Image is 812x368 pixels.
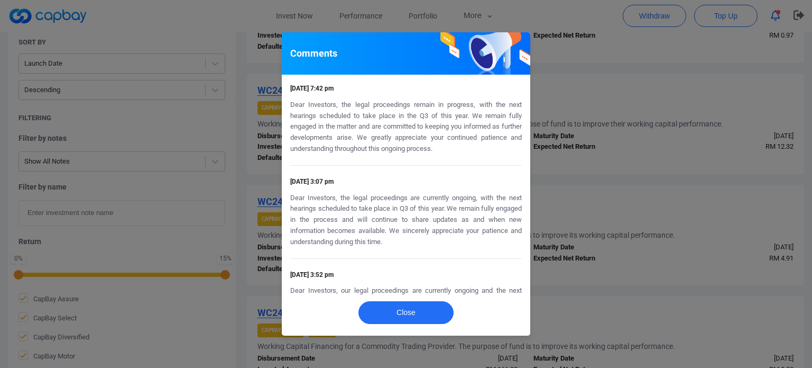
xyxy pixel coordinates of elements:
[290,178,334,185] span: [DATE] 3:07 pm
[290,100,522,155] p: Dear Investors, the legal proceedings remain in progress, with the next hearings scheduled to tak...
[290,85,334,92] span: [DATE] 7:42 pm
[290,285,522,329] p: Dear Investors, our legal proceedings are currently ongoing and the next hearings have been sched...
[358,301,454,324] button: Close
[290,193,522,248] p: Dear Investors, the legal proceedings are currently ongoing, with the next hearings scheduled to ...
[290,271,334,279] span: [DATE] 3:52 pm
[290,47,337,60] h5: Comments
